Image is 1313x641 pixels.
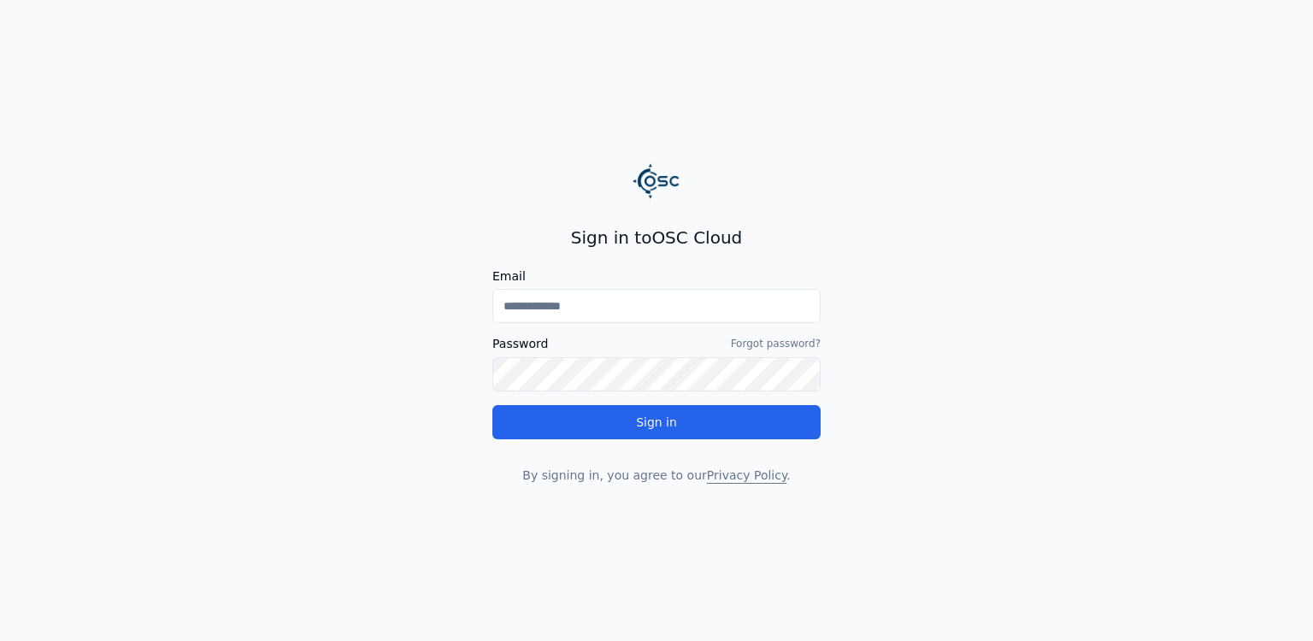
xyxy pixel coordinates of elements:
a: Forgot password? [731,337,821,350]
label: Password [492,338,548,350]
label: Email [492,270,821,282]
a: Privacy Policy [707,468,786,482]
h2: Sign in to OSC Cloud [492,226,821,250]
p: By signing in, you agree to our . [492,467,821,484]
button: Sign in [492,405,821,439]
img: Logo [633,157,680,205]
